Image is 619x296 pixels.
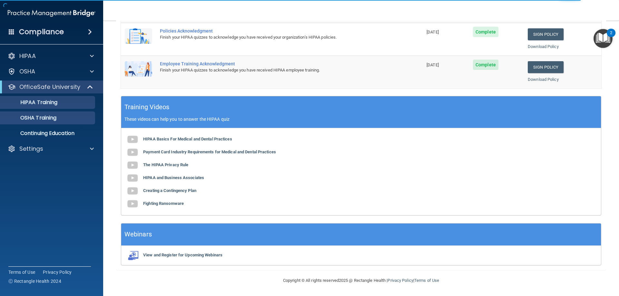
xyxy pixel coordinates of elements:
[124,229,152,240] h5: Webinars
[8,269,35,275] a: Terms of Use
[143,149,276,154] b: Payment Card Industry Requirements for Medical and Dental Practices
[43,269,72,275] a: Privacy Policy
[19,27,64,36] h4: Compliance
[8,83,93,91] a: OfficeSafe University
[473,27,498,37] span: Complete
[19,68,35,75] p: OSHA
[19,52,36,60] p: HIPAA
[126,172,139,185] img: gray_youtube_icon.38fcd6cc.png
[126,251,139,260] img: webinarIcon.c7ebbf15.png
[124,101,170,113] h5: Training Videos
[160,33,390,41] div: Finish your HIPAA quizzes to acknowledge you have received your organization’s HIPAA policies.
[8,145,94,153] a: Settings
[8,278,61,284] span: Ⓒ Rectangle Health 2024
[414,278,439,283] a: Terms of Use
[126,133,139,146] img: gray_youtube_icon.38fcd6cc.png
[528,61,564,73] a: Sign Policy
[126,146,139,159] img: gray_youtube_icon.38fcd6cc.png
[126,159,139,172] img: gray_youtube_icon.38fcd6cc.png
[528,28,564,40] a: Sign Policy
[4,115,56,121] p: OSHA Training
[594,29,613,48] button: Open Resource Center, 2 new notifications
[160,28,390,33] div: Policies Acknowledgment
[126,185,139,197] img: gray_youtube_icon.38fcd6cc.png
[8,52,94,60] a: HIPAA
[143,162,188,167] b: The HIPAA Privacy Rule
[143,175,204,180] b: HIPAA and Business Associates
[427,30,439,34] span: [DATE]
[8,7,95,20] img: PMB logo
[388,278,413,283] a: Privacy Policy
[473,60,498,70] span: Complete
[4,99,57,106] p: HIPAA Training
[19,145,43,153] p: Settings
[8,68,94,75] a: OSHA
[528,44,559,49] a: Download Policy
[143,201,184,206] b: Fighting Ransomware
[143,137,232,141] b: HIPAA Basics For Medical and Dental Practices
[19,83,80,91] p: OfficeSafe University
[427,62,439,67] span: [DATE]
[243,270,479,291] div: Copyright © All rights reserved 2025 @ Rectangle Health | |
[143,188,196,193] b: Creating a Contingency Plan
[124,117,598,122] p: These videos can help you to answer the HIPAA quiz
[143,253,222,257] b: View and Register for Upcoming Webinars
[528,77,559,82] a: Download Policy
[4,130,92,137] p: Continuing Education
[160,66,390,74] div: Finish your HIPAA quizzes to acknowledge you have received HIPAA employee training.
[160,61,390,66] div: Employee Training Acknowledgment
[126,197,139,210] img: gray_youtube_icon.38fcd6cc.png
[610,33,612,41] div: 2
